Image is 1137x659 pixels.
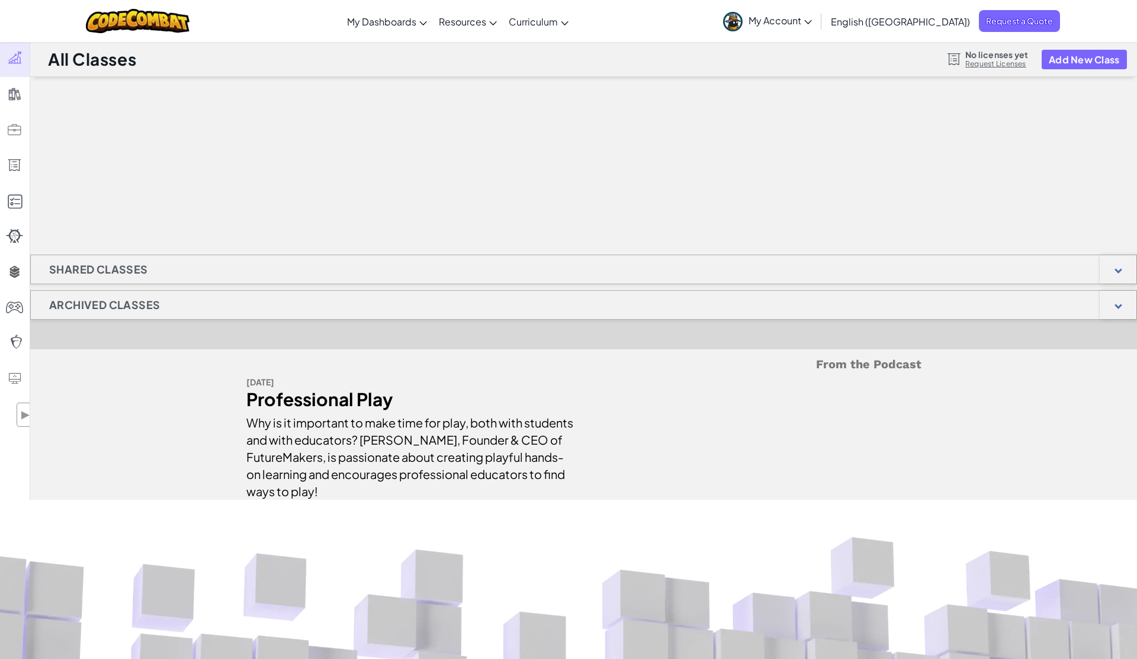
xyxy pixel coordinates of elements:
[433,5,503,37] a: Resources
[749,14,812,27] span: My Account
[979,10,1060,32] a: Request a Quote
[717,2,818,40] a: My Account
[48,48,136,70] h1: All Classes
[341,5,433,37] a: My Dashboards
[86,9,189,33] img: CodeCombat logo
[1042,50,1127,69] button: Add New Class
[31,255,166,284] h1: Shared Classes
[246,408,575,500] div: Why is it important to make time for play, both with students and with educators? [PERSON_NAME], ...
[246,374,575,391] div: [DATE]
[31,290,178,320] h1: Archived Classes
[439,15,486,28] span: Resources
[347,15,416,28] span: My Dashboards
[965,50,1028,59] span: No licenses yet
[503,5,574,37] a: Curriculum
[246,391,575,408] div: Professional Play
[825,5,976,37] a: English ([GEOGRAPHIC_DATA])
[965,59,1028,69] a: Request Licenses
[509,15,558,28] span: Curriculum
[723,12,743,31] img: avatar
[246,355,921,374] h5: From the Podcast
[831,15,970,28] span: English ([GEOGRAPHIC_DATA])
[20,406,30,423] span: ▶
